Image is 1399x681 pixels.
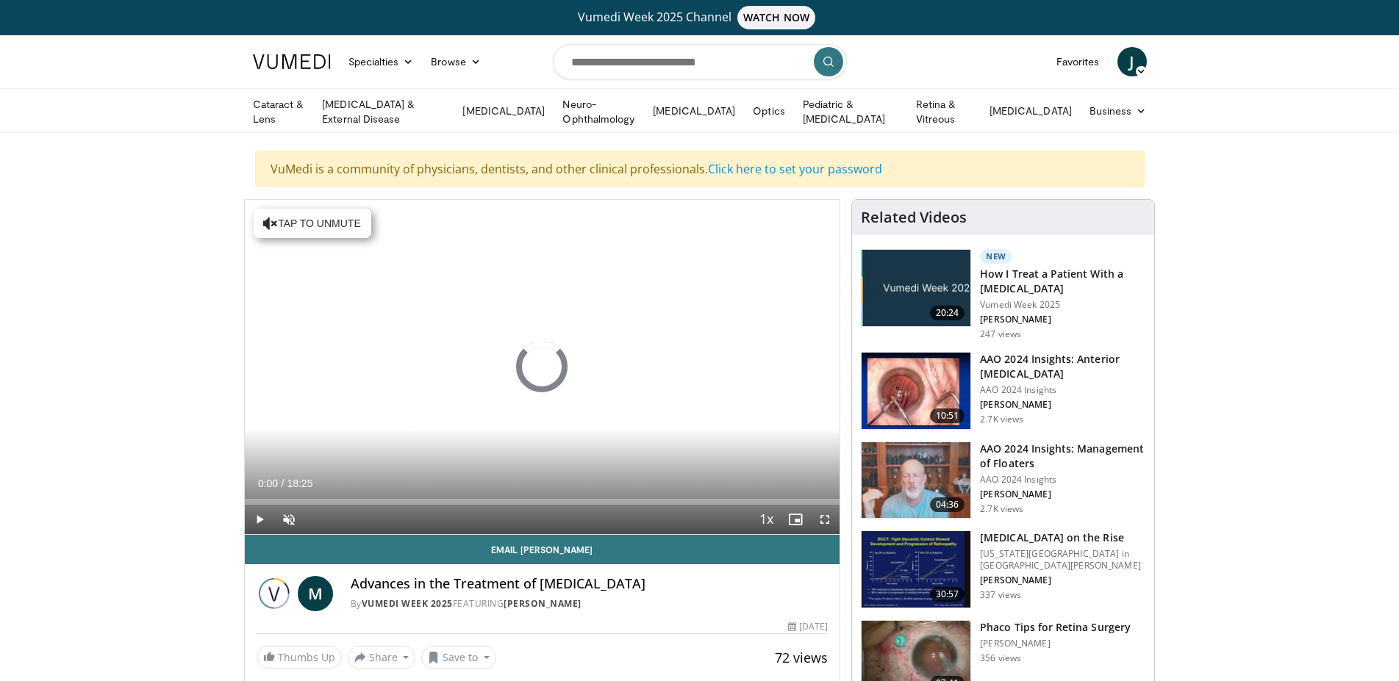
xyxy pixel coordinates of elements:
[980,328,1021,340] p: 247 views
[708,161,882,177] a: Click here to set your password
[298,576,333,611] a: M
[980,399,1145,411] p: [PERSON_NAME]
[1081,96,1156,126] a: Business
[861,530,1145,608] a: 30:57 [MEDICAL_DATA] on the Rise [US_STATE][GEOGRAPHIC_DATA] in [GEOGRAPHIC_DATA][PERSON_NAME] [P...
[737,6,815,29] span: WATCH NOW
[257,646,342,669] a: Thumbs Up
[862,353,970,429] img: fd942f01-32bb-45af-b226-b96b538a46e6.150x105_q85_crop-smart_upscale.jpg
[980,299,1145,311] p: Vumedi Week 2025
[930,497,965,512] span: 04:36
[980,267,1145,296] h3: How I Treat a Patient With a [MEDICAL_DATA]
[1048,47,1109,76] a: Favorites
[862,250,970,326] img: 02d29458-18ce-4e7f-be78-7423ab9bdffd.jpg.150x105_q85_crop-smart_upscale.jpg
[313,97,454,126] a: [MEDICAL_DATA] & External Disease
[980,548,1145,572] p: [US_STATE][GEOGRAPHIC_DATA] in [GEOGRAPHIC_DATA][PERSON_NAME]
[980,489,1145,500] p: [PERSON_NAME]
[254,209,371,238] button: Tap to unmute
[788,620,828,633] div: [DATE]
[244,97,314,126] a: Cataract & Lens
[554,97,644,126] a: Neuro-Ophthalmology
[980,589,1021,601] p: 337 views
[861,209,967,226] h4: Related Videos
[287,478,312,489] span: 18:25
[980,249,1012,264] p: New
[930,408,965,423] span: 10:51
[644,96,744,126] a: [MEDICAL_DATA]
[282,478,285,489] span: /
[351,576,829,592] h4: Advances in the Treatment of [MEDICAL_DATA]
[257,576,292,611] img: Vumedi Week 2025
[980,314,1145,325] p: [PERSON_NAME]
[340,47,423,76] a: Specialties
[980,530,1145,545] h3: [MEDICAL_DATA] on the Rise
[751,505,781,534] button: Playback Rate
[348,646,416,669] button: Share
[980,352,1145,381] h3: AAO 2024 Insights: Anterior [MEDICAL_DATA]
[810,505,840,534] button: Fullscreen
[258,478,278,489] span: 0:00
[861,249,1145,340] a: 20:24 New How I Treat a Patient With a [MEDICAL_DATA] Vumedi Week 2025 [PERSON_NAME] 247 views
[861,442,1145,519] a: 04:36 AAO 2024 Insights: Management of Floaters AAO 2024 Insights [PERSON_NAME] 2.7K views
[861,352,1145,430] a: 10:51 AAO 2024 Insights: Anterior [MEDICAL_DATA] AAO 2024 Insights [PERSON_NAME] 2.7K views
[553,44,847,79] input: Search topics, interventions
[930,306,965,320] span: 20:24
[980,442,1145,471] h3: AAO 2024 Insights: Management of Floaters
[245,200,840,535] video-js: Video Player
[255,151,1145,187] div: VuMedi is a community of physicians, dentists, and other clinical professionals.
[907,97,981,126] a: Retina & Vitreous
[245,505,274,534] button: Play
[504,597,582,610] a: [PERSON_NAME]
[421,646,496,669] button: Save to
[422,47,490,76] a: Browse
[980,620,1131,635] h3: Phaco Tips for Retina Surgery
[980,384,1145,396] p: AAO 2024 Insights
[980,474,1145,486] p: AAO 2024 Insights
[794,97,907,126] a: Pediatric & [MEDICAL_DATA]
[1117,47,1147,76] a: J
[862,442,970,519] img: 8e655e61-78ac-4b3e-a4e7-f43113671c25.150x105_q85_crop-smart_upscale.jpg
[781,505,810,534] button: Enable picture-in-picture mode
[980,503,1023,515] p: 2.7K views
[245,499,840,505] div: Progress Bar
[744,96,793,126] a: Optics
[980,652,1021,664] p: 356 views
[980,414,1023,425] p: 2.7K views
[245,535,840,564] a: Email [PERSON_NAME]
[980,638,1131,649] p: [PERSON_NAME]
[253,54,331,69] img: VuMedi Logo
[930,587,965,602] span: 30:57
[362,597,453,610] a: Vumedi Week 2025
[775,649,828,666] span: 72 views
[351,597,829,610] div: By FEATURING
[454,96,554,126] a: [MEDICAL_DATA]
[981,96,1081,126] a: [MEDICAL_DATA]
[862,531,970,608] img: 4ce8c11a-29c2-4c44-a801-4e6d49003971.150x105_q85_crop-smart_upscale.jpg
[274,505,304,534] button: Unmute
[980,574,1145,586] p: [PERSON_NAME]
[255,6,1145,29] a: Vumedi Week 2025 ChannelWATCH NOW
